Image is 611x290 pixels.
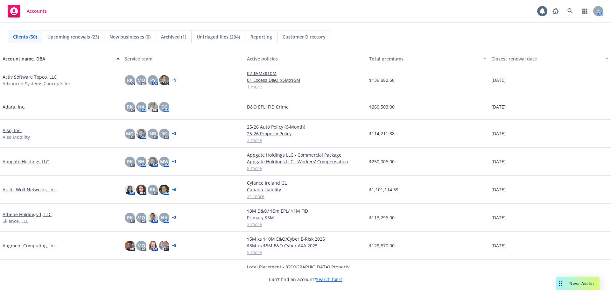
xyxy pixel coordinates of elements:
span: $260,503.00 [369,103,395,110]
span: HA [138,103,144,110]
span: MW [160,158,168,165]
a: $5M xs $5M E&O Cyber AXA 2025 [247,242,364,249]
span: New businesses (0) [109,33,151,40]
span: Clients (50) [13,33,37,40]
a: 02 $5Mx$10M [247,70,364,77]
img: photo [148,241,158,251]
span: [DATE] [491,130,506,137]
img: photo [136,129,146,139]
span: NB [150,130,156,137]
span: [DATE] [491,214,506,221]
a: Primary $5M [247,214,364,221]
span: RK [127,158,133,165]
a: Switch app [579,5,591,18]
a: Arctic Wolf Networks, Inc. [3,186,57,193]
div: Account name, DBA [3,55,113,62]
span: MQ [137,242,145,249]
img: photo [159,75,169,85]
div: Total premiums [369,55,479,62]
a: Search [564,5,577,18]
a: 31 more [247,193,364,200]
span: $113,296.00 [369,214,395,221]
span: Upcoming renewals (23) [47,33,99,40]
a: 01 Excess D&O $5Mx$5M [247,77,364,83]
img: photo [148,157,158,167]
span: $128,870.00 [369,242,395,249]
a: Report a Bug [549,5,562,18]
span: $250,006.00 [369,158,395,165]
button: Nova Assist [556,277,600,290]
button: Active policies [244,51,367,66]
img: photo [159,241,169,251]
div: Active policies [247,55,364,62]
button: Service team [122,51,244,66]
a: Also, Inc. [3,127,22,134]
span: Skience, LLC [3,218,29,224]
span: Advanced Systems Concepts Inc. [3,80,72,87]
span: [DATE] [491,242,506,249]
a: D&O EPLI FID Crime [247,103,364,110]
span: [DATE] [491,158,506,165]
span: BH [138,158,144,165]
span: Customer Directory [283,33,326,40]
span: Archived (1) [161,33,186,40]
span: RK [127,214,133,221]
span: Nova Assist [569,281,594,286]
span: HA [161,214,167,221]
div: Service team [125,55,242,62]
a: Adara, Inc. [3,103,25,110]
img: photo [159,185,169,195]
a: + 3 [172,132,176,136]
button: Closest renewal date [489,51,611,66]
a: Appgate Holdings LLC - Workers' Compensation [247,158,364,165]
a: Canada Liability [247,186,364,193]
a: Cylance Ireland GL [247,180,364,186]
div: Drag to move [556,277,564,290]
a: 3 more [247,137,364,144]
span: PY [150,77,156,83]
a: 5 more [247,249,364,256]
span: Reporting [250,33,272,40]
a: 25-26 Auto Policy (6-Month) [247,124,364,130]
a: 8 more [247,165,364,172]
span: DC [161,103,167,110]
span: $139,682.50 [369,77,395,83]
span: RK [150,186,156,193]
a: Activ Software Topco, LLC [3,74,57,80]
span: [DATE] [491,103,506,110]
span: RK [127,77,133,83]
span: [DATE] [491,77,506,83]
a: Accounts [5,2,49,20]
span: RK [127,103,133,110]
div: Closest renewal date [491,55,601,62]
span: MQ [137,77,145,83]
a: 25-26 Property Policy [247,130,364,137]
a: + 5 [172,78,176,82]
a: + 6 [172,188,176,192]
img: photo [125,241,135,251]
span: RK [161,130,167,137]
a: $3M D&O/ $5m EPL/ $1M FID [247,208,364,214]
a: Augment Computing, Inc. [3,242,57,249]
a: Local Placement - [GEOGRAPHIC_DATA] Property [247,264,364,270]
span: MQ [137,214,145,221]
a: + 5 [172,244,176,248]
a: $5M xs $10M E&O/Cyber E-Risk 2025 [247,236,364,242]
span: Can't find an account? [269,276,342,283]
a: + 2 [172,216,176,220]
a: 3 more [247,221,364,228]
img: photo [148,213,158,223]
span: Untriaged files (204) [197,33,240,40]
img: photo [125,185,135,195]
span: $114,211.88 [369,130,395,137]
img: photo [136,185,146,195]
a: Appgate Holdings LLC [3,158,49,165]
a: 1 more [247,83,364,90]
a: Search for it [316,276,342,282]
img: photo [148,102,158,112]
